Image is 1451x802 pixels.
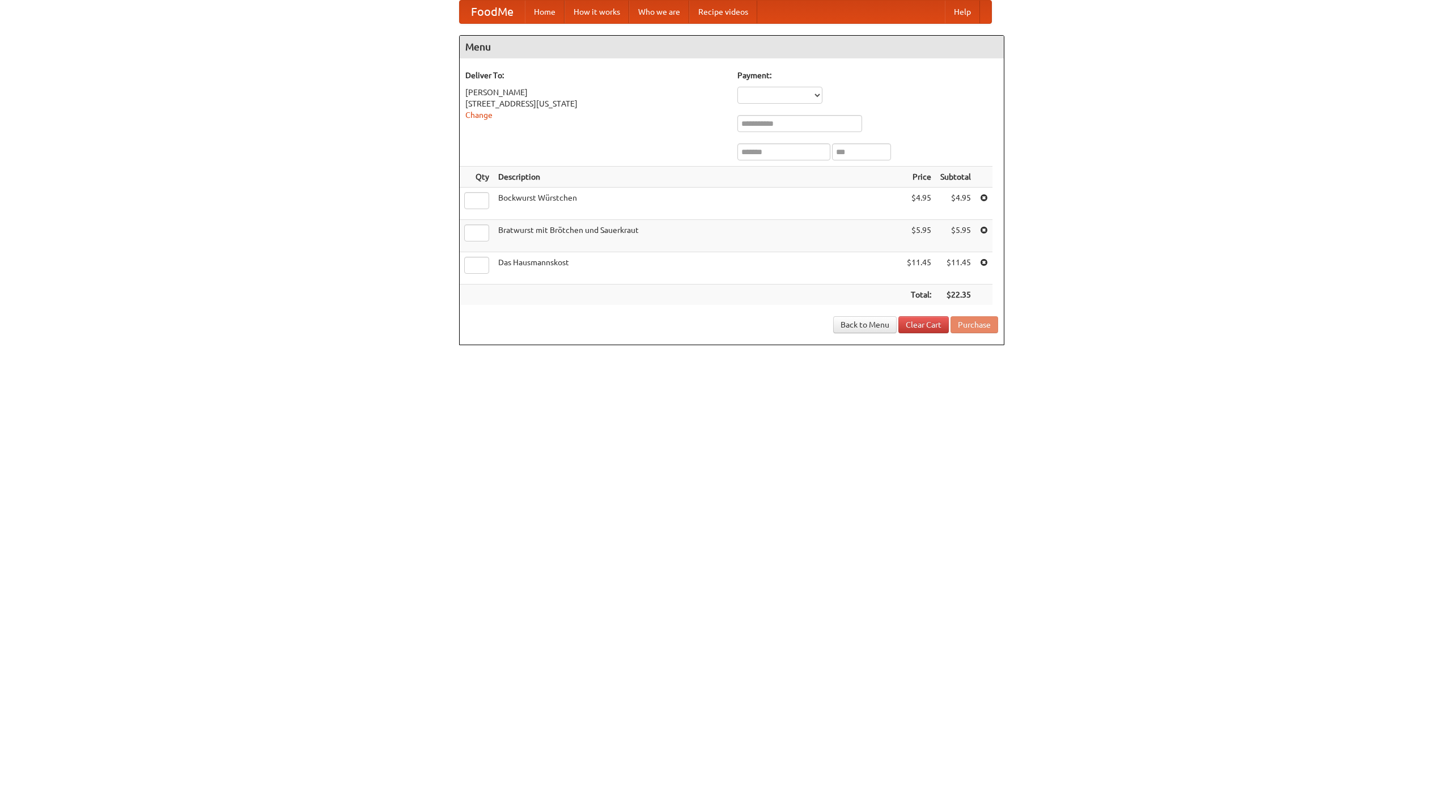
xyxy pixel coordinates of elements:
[936,220,975,252] td: $5.95
[898,316,949,333] a: Clear Cart
[494,252,902,285] td: Das Hausmannskost
[936,252,975,285] td: $11.45
[902,188,936,220] td: $4.95
[737,70,998,81] h5: Payment:
[689,1,757,23] a: Recipe videos
[902,252,936,285] td: $11.45
[525,1,565,23] a: Home
[565,1,629,23] a: How it works
[902,220,936,252] td: $5.95
[494,167,902,188] th: Description
[936,188,975,220] td: $4.95
[465,87,726,98] div: [PERSON_NAME]
[629,1,689,23] a: Who we are
[936,285,975,305] th: $22.35
[494,220,902,252] td: Bratwurst mit Brötchen und Sauerkraut
[951,316,998,333] button: Purchase
[465,111,493,120] a: Change
[460,1,525,23] a: FoodMe
[465,98,726,109] div: [STREET_ADDRESS][US_STATE]
[460,167,494,188] th: Qty
[936,167,975,188] th: Subtotal
[833,316,897,333] a: Back to Menu
[945,1,980,23] a: Help
[902,285,936,305] th: Total:
[465,70,726,81] h5: Deliver To:
[460,36,1004,58] h4: Menu
[902,167,936,188] th: Price
[494,188,902,220] td: Bockwurst Würstchen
